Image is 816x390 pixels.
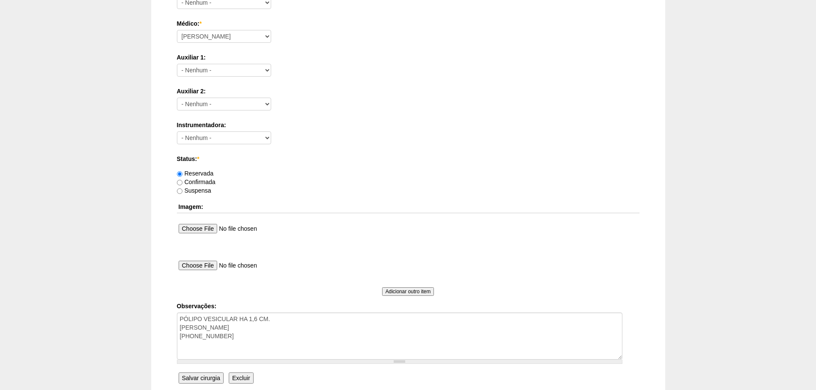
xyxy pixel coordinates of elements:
[177,155,640,163] label: Status:
[177,171,182,177] input: Reservada
[229,372,254,384] input: Excluir
[177,179,215,185] label: Confirmada
[177,188,182,194] input: Suspensa
[382,287,434,296] input: Adicionar outro item
[179,372,224,384] input: Salvar cirurgia
[177,201,640,213] th: Imagem:
[177,87,640,95] label: Auxiliar 2:
[177,53,640,62] label: Auxiliar 1:
[177,121,640,129] label: Instrumentadora:
[177,313,622,360] textarea: PÓLIPO VESICULAR HA 1,6 CM. ASA I LEE BR
[197,155,199,162] span: Este campo é obrigatório.
[177,302,640,310] label: Observações:
[177,19,640,28] label: Médico:
[177,187,211,194] label: Suspensa
[177,170,214,177] label: Reservada
[199,20,201,27] span: Este campo é obrigatório.
[177,180,182,185] input: Confirmada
